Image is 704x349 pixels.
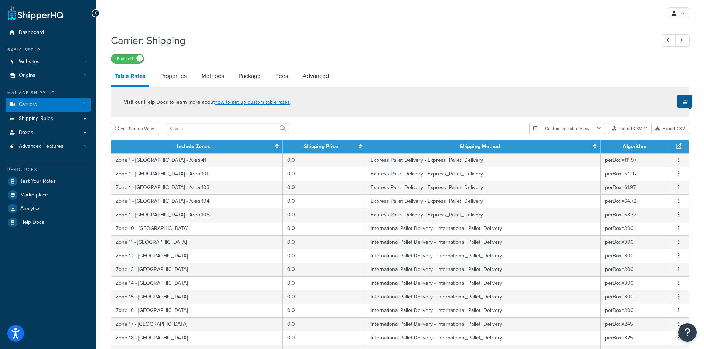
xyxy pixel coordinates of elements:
td: perBox=68.72 [601,208,669,222]
td: perBox=300 [601,235,669,249]
a: Test Your Rates [6,175,91,188]
a: Properties [157,67,190,85]
li: Origins [6,69,91,82]
td: perBox=300 [601,263,669,276]
td: Express Pallet Delivery - Express_Pallet_Delivery [366,181,601,194]
td: perBox=300 [601,249,669,263]
span: Shipping Rules [19,116,53,122]
a: Previous Record [662,34,676,47]
button: Import CSV [608,123,652,134]
td: 0.0 [283,317,366,331]
td: Zone 11 - [GEOGRAPHIC_DATA] [111,235,283,249]
td: International Pallet Delivery - International_Pallet_Delivery [366,263,601,276]
td: Express Pallet Delivery - Express_Pallet_Delivery [366,194,601,208]
td: Zone 10 - [GEOGRAPHIC_DATA] [111,222,283,235]
td: Express Pallet Delivery - Express_Pallet_Delivery [366,208,601,222]
td: Zone 1 - [GEOGRAPHIC_DATA] - Area 41 [111,153,283,167]
span: 2 [83,102,86,108]
th: Algorithm [601,140,669,153]
td: perBox=54.97 [601,167,669,181]
td: perBox=300 [601,276,669,290]
span: Carriers [19,102,37,108]
td: Express Pallet Delivery - Express_Pallet_Delivery [366,167,601,181]
li: Advanced Features [6,140,91,153]
td: 0.0 [283,167,366,181]
a: Marketplace [6,188,91,202]
a: Shipping Price [304,143,338,150]
a: Include Zones [177,143,210,150]
td: perBox=64.72 [601,194,669,208]
td: 0.0 [283,153,366,167]
a: Advanced Features1 [6,140,91,153]
td: International Pallet Delivery - International_Pallet_Delivery [366,331,601,345]
button: Show Help Docs [677,95,692,108]
span: Analytics [20,206,41,212]
td: perBox=245 [601,317,669,331]
span: Boxes [19,130,33,136]
td: Zone 1 - [GEOGRAPHIC_DATA] - Area 101 [111,167,283,181]
button: Customize Table View [529,123,605,134]
span: Advanced Features [19,143,64,150]
td: 0.0 [283,208,366,222]
input: Search [166,123,289,134]
a: how to set up custom table rates [215,98,290,106]
span: Test Your Rates [20,178,56,185]
td: 0.0 [283,181,366,194]
a: Next Record [675,34,690,47]
td: perBox=111.97 [601,153,669,167]
a: Origins1 [6,69,91,82]
div: Resources [6,167,91,173]
td: International Pallet Delivery - International_Pallet_Delivery [366,249,601,263]
a: Help Docs [6,216,91,229]
a: Websites1 [6,55,91,69]
td: Zone 14 - [GEOGRAPHIC_DATA] [111,276,283,290]
td: 0.0 [283,222,366,235]
a: Shipping Rules [6,112,91,126]
p: Visit our Help Docs to learn more about . [124,98,291,106]
a: Boxes [6,126,91,140]
a: Analytics [6,202,91,215]
span: 1 [84,59,86,65]
td: 0.0 [283,194,366,208]
td: 0.0 [283,331,366,345]
h1: Carrier: Shipping [111,33,648,48]
td: Zone 1 - [GEOGRAPHIC_DATA] - Area 104 [111,194,283,208]
a: Dashboard [6,26,91,40]
button: Full Screen View [111,123,158,134]
span: Origins [19,72,35,79]
span: Marketplace [20,192,48,198]
a: Package [235,67,264,85]
div: Manage Shipping [6,90,91,96]
span: Dashboard [19,30,44,36]
td: Zone 1 - [GEOGRAPHIC_DATA] - Area 103 [111,181,283,194]
td: 0.0 [283,235,366,249]
td: perBox=300 [601,304,669,317]
td: Express Pallet Delivery - Express_Pallet_Delivery [366,153,601,167]
td: Zone 17 - [GEOGRAPHIC_DATA] [111,317,283,331]
td: perBox=300 [601,222,669,235]
a: Advanced [299,67,333,85]
td: Zone 16 - [GEOGRAPHIC_DATA] [111,304,283,317]
a: Methods [198,67,228,85]
span: 1 [84,72,86,79]
button: Export CSV [652,123,689,134]
td: Zone 12 - [GEOGRAPHIC_DATA] [111,249,283,263]
td: International Pallet Delivery - International_Pallet_Delivery [366,304,601,317]
td: International Pallet Delivery - International_Pallet_Delivery [366,222,601,235]
td: International Pallet Delivery - International_Pallet_Delivery [366,235,601,249]
li: Carriers [6,98,91,112]
td: 0.0 [283,249,366,263]
a: Fees [272,67,292,85]
td: perBox=300 [601,290,669,304]
td: International Pallet Delivery - International_Pallet_Delivery [366,317,601,331]
button: Open Resource Center [678,323,697,342]
td: perBox=61.97 [601,181,669,194]
td: Zone 1 - [GEOGRAPHIC_DATA] - Area 105 [111,208,283,222]
td: 0.0 [283,304,366,317]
